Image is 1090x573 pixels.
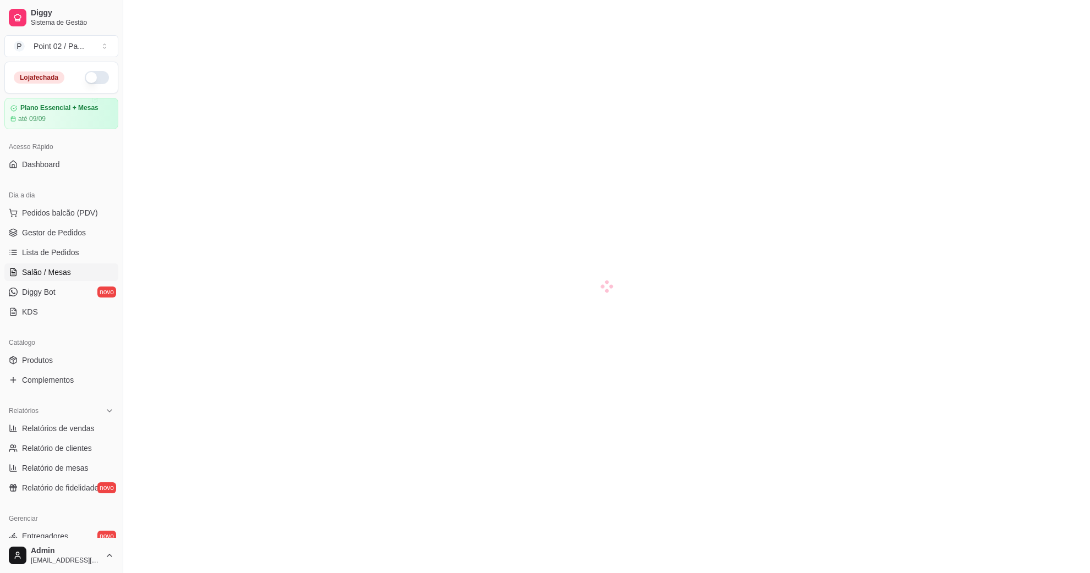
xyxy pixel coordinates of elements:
[4,351,118,369] a: Produtos
[22,267,71,278] span: Salão / Mesas
[20,104,98,112] article: Plano Essencial + Mesas
[22,247,79,258] span: Lista de Pedidos
[22,443,92,454] span: Relatório de clientes
[4,459,118,477] a: Relatório de mesas
[85,71,109,84] button: Alterar Status
[4,263,118,281] a: Salão / Mesas
[22,423,95,434] span: Relatórios de vendas
[4,420,118,437] a: Relatórios de vendas
[4,244,118,261] a: Lista de Pedidos
[4,283,118,301] a: Diggy Botnovo
[22,207,98,218] span: Pedidos balcão (PDV)
[14,41,25,52] span: P
[4,4,118,31] a: DiggySistema de Gestão
[4,98,118,129] a: Plano Essencial + Mesasaté 09/09
[4,138,118,156] div: Acesso Rápido
[31,546,101,556] span: Admin
[31,556,101,565] span: [EMAIL_ADDRESS][DOMAIN_NAME]
[18,114,46,123] article: até 09/09
[4,35,118,57] button: Select a team
[22,286,56,297] span: Diggy Bot
[31,18,114,27] span: Sistema de Gestão
[34,41,84,52] div: Point 02 / Pa ...
[4,439,118,457] a: Relatório de clientes
[22,306,38,317] span: KDS
[4,371,118,389] a: Complementos
[31,8,114,18] span: Diggy
[4,156,118,173] a: Dashboard
[4,334,118,351] div: Catálogo
[4,479,118,497] a: Relatório de fidelidadenovo
[4,527,118,545] a: Entregadoresnovo
[22,462,89,473] span: Relatório de mesas
[22,227,86,238] span: Gestor de Pedidos
[4,303,118,321] a: KDS
[4,542,118,569] button: Admin[EMAIL_ADDRESS][DOMAIN_NAME]
[4,186,118,204] div: Dia a dia
[22,374,74,385] span: Complementos
[14,71,64,84] div: Loja fechada
[22,159,60,170] span: Dashboard
[22,355,53,366] span: Produtos
[22,531,68,542] span: Entregadores
[22,482,98,493] span: Relatório de fidelidade
[9,406,39,415] span: Relatórios
[4,510,118,527] div: Gerenciar
[4,224,118,241] a: Gestor de Pedidos
[4,204,118,222] button: Pedidos balcão (PDV)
